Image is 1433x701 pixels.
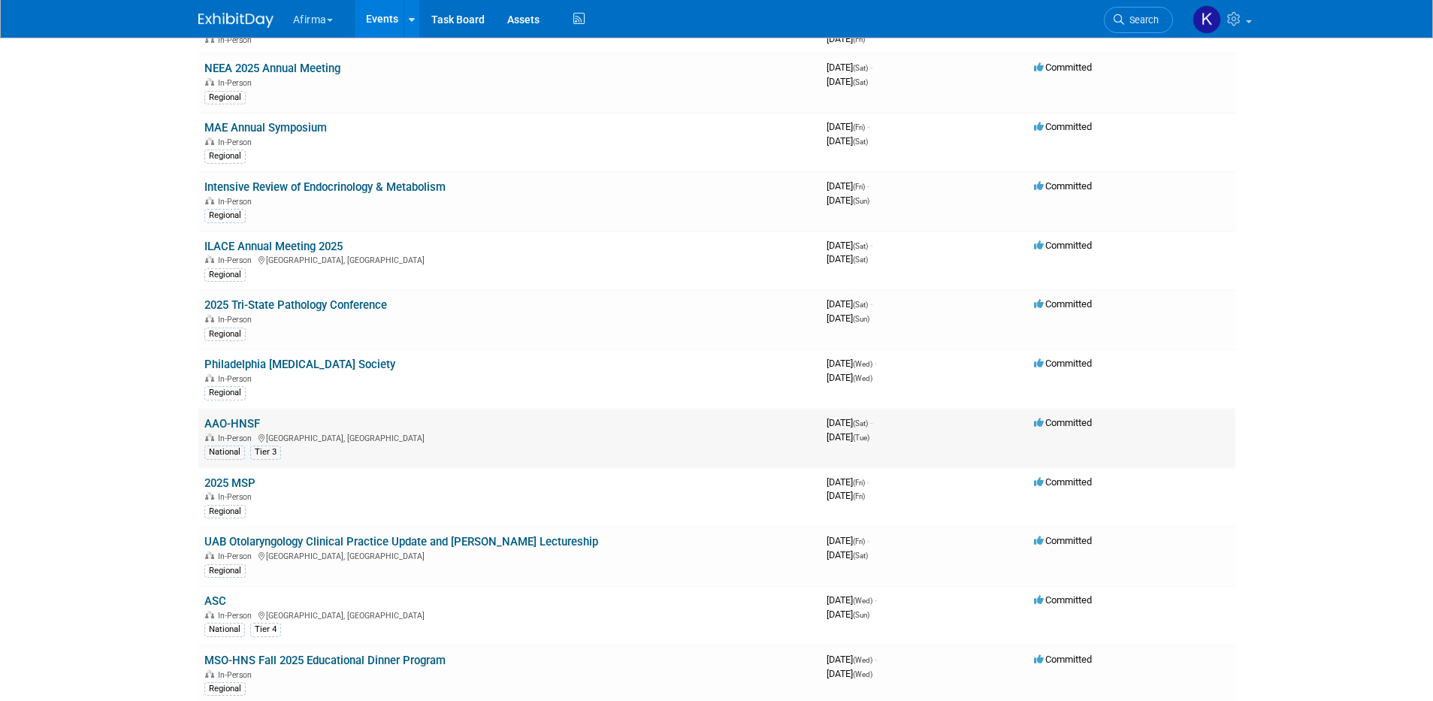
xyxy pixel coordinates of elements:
[218,492,256,502] span: In-Person
[853,656,872,664] span: (Wed)
[205,78,214,86] img: In-Person Event
[204,654,446,667] a: MSO-HNS Fall 2025 Educational Dinner Program
[827,594,877,606] span: [DATE]
[827,253,868,264] span: [DATE]
[205,434,214,441] img: In-Person Event
[853,611,869,619] span: (Sun)
[827,313,869,324] span: [DATE]
[853,64,868,72] span: (Sat)
[1034,417,1092,428] span: Committed
[853,551,868,560] span: (Sat)
[204,150,246,163] div: Regional
[204,328,246,341] div: Regional
[827,358,877,369] span: [DATE]
[1034,240,1092,251] span: Committed
[204,298,387,312] a: 2025 Tri-State Pathology Conference
[827,417,872,428] span: [DATE]
[875,594,877,606] span: -
[827,135,868,147] span: [DATE]
[218,551,256,561] span: In-Person
[204,594,226,608] a: ASC
[827,431,869,443] span: [DATE]
[204,505,246,518] div: Regional
[218,35,256,45] span: In-Person
[870,62,872,73] span: -
[827,372,872,383] span: [DATE]
[853,537,865,545] span: (Fri)
[827,240,872,251] span: [DATE]
[218,611,256,621] span: In-Person
[205,197,214,204] img: In-Person Event
[867,535,869,546] span: -
[204,609,815,621] div: [GEOGRAPHIC_DATA], [GEOGRAPHIC_DATA]
[1034,180,1092,192] span: Committed
[204,417,260,431] a: AAO-HNSF
[218,670,256,680] span: In-Person
[853,479,865,487] span: (Fri)
[205,492,214,500] img: In-Person Event
[218,374,256,384] span: In-Person
[204,623,245,636] div: National
[204,121,327,134] a: MAE Annual Symposium
[204,91,246,104] div: Regional
[853,137,868,146] span: (Sat)
[198,13,274,28] img: ExhibitDay
[827,476,869,488] span: [DATE]
[827,490,865,501] span: [DATE]
[205,374,214,382] img: In-Person Event
[204,268,246,282] div: Regional
[218,137,256,147] span: In-Person
[853,242,868,250] span: (Sat)
[827,668,872,679] span: [DATE]
[867,180,869,192] span: -
[205,315,214,322] img: In-Person Event
[853,597,872,605] span: (Wed)
[853,360,872,368] span: (Wed)
[250,446,281,459] div: Tier 3
[827,33,865,44] span: [DATE]
[204,358,395,371] a: Philadelphia [MEDICAL_DATA] Society
[827,76,868,87] span: [DATE]
[218,255,256,265] span: In-Person
[204,209,246,222] div: Regional
[204,535,598,548] a: UAB Otolaryngology Clinical Practice Update and [PERSON_NAME] Lectureship
[205,551,214,559] img: In-Person Event
[827,654,877,665] span: [DATE]
[205,670,214,678] img: In-Person Event
[853,419,868,428] span: (Sat)
[204,431,815,443] div: [GEOGRAPHIC_DATA], [GEOGRAPHIC_DATA]
[1034,476,1092,488] span: Committed
[1034,654,1092,665] span: Committed
[204,386,246,400] div: Regional
[853,301,868,309] span: (Sat)
[1193,5,1221,34] img: Keirsten Davis
[204,62,340,75] a: NEEA 2025 Annual Meeting
[1034,535,1092,546] span: Committed
[867,476,869,488] span: -
[204,253,815,265] div: [GEOGRAPHIC_DATA], [GEOGRAPHIC_DATA]
[1034,121,1092,132] span: Committed
[853,670,872,678] span: (Wed)
[204,240,343,253] a: ILACE Annual Meeting 2025
[1034,358,1092,369] span: Committed
[250,623,281,636] div: Tier 4
[827,549,868,560] span: [DATE]
[875,654,877,665] span: -
[204,180,446,194] a: Intensive Review of Endocrinology & Metabolism
[853,197,869,205] span: (Sun)
[218,197,256,207] span: In-Person
[827,195,869,206] span: [DATE]
[204,564,246,578] div: Regional
[205,611,214,618] img: In-Person Event
[1034,62,1092,73] span: Committed
[204,549,815,561] div: [GEOGRAPHIC_DATA], [GEOGRAPHIC_DATA]
[205,255,214,263] img: In-Person Event
[827,62,872,73] span: [DATE]
[1124,14,1159,26] span: Search
[827,298,872,310] span: [DATE]
[1034,298,1092,310] span: Committed
[204,476,255,490] a: 2025 MSP
[870,240,872,251] span: -
[853,35,865,44] span: (Fri)
[205,137,214,145] img: In-Person Event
